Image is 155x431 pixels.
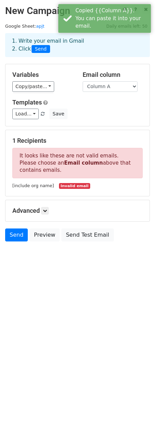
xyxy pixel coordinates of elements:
[12,99,42,106] a: Templates
[12,137,143,144] h5: 1 Recipients
[12,109,39,119] a: Load...
[12,71,72,79] h5: Variables
[12,148,143,178] p: It looks like these are not valid emails. Please choose an above that contains emails.
[12,81,54,92] a: Copy/paste...
[64,160,103,166] strong: Email column
[7,37,148,53] div: 1. Write your email in Gmail 2. Click
[121,398,155,431] iframe: Chat Widget
[12,183,54,188] small: [include org name]
[12,207,143,214] h5: Advanced
[49,109,67,119] button: Save
[36,24,44,29] a: apjt
[29,228,60,241] a: Preview
[32,45,50,53] span: Send
[5,5,150,17] h2: New Campaign
[75,7,148,30] div: Copied {{Column A}}. You can paste it into your email.
[5,24,45,29] small: Google Sheet:
[59,183,90,189] small: Invalid email
[5,228,28,241] a: Send
[61,228,114,241] a: Send Test Email
[83,71,143,79] h5: Email column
